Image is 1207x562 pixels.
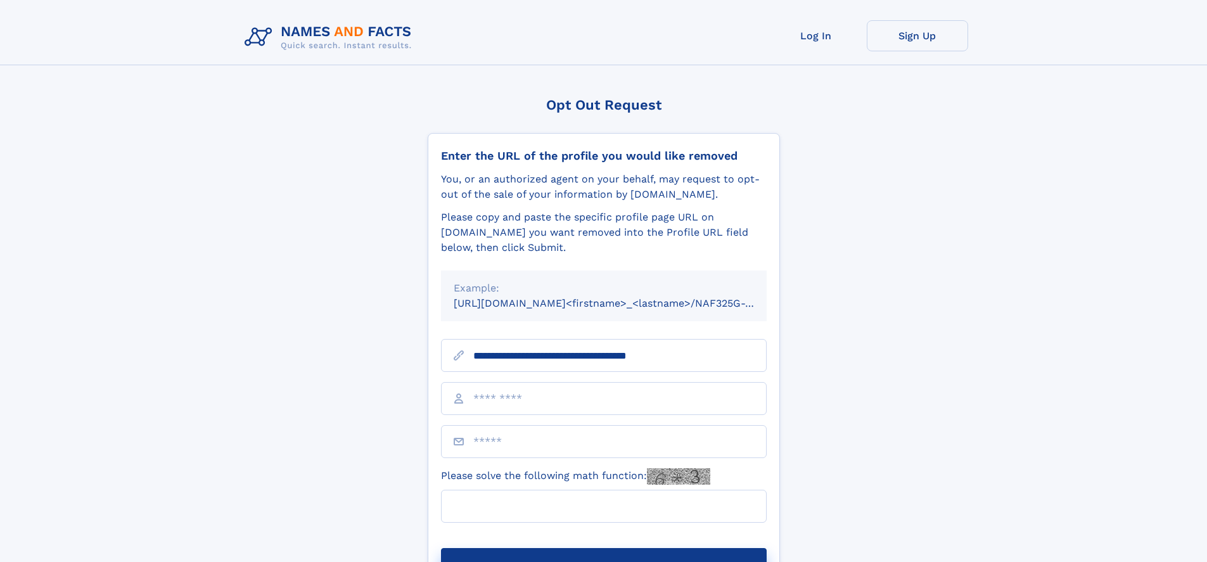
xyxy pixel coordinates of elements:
a: Sign Up [867,20,968,51]
div: Enter the URL of the profile you would like removed [441,149,767,163]
small: [URL][DOMAIN_NAME]<firstname>_<lastname>/NAF325G-xxxxxxxx [454,297,791,309]
div: Example: [454,281,754,296]
div: You, or an authorized agent on your behalf, may request to opt-out of the sale of your informatio... [441,172,767,202]
label: Please solve the following math function: [441,468,710,485]
a: Log In [765,20,867,51]
div: Opt Out Request [428,97,780,113]
div: Please copy and paste the specific profile page URL on [DOMAIN_NAME] you want removed into the Pr... [441,210,767,255]
img: Logo Names and Facts [239,20,422,54]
